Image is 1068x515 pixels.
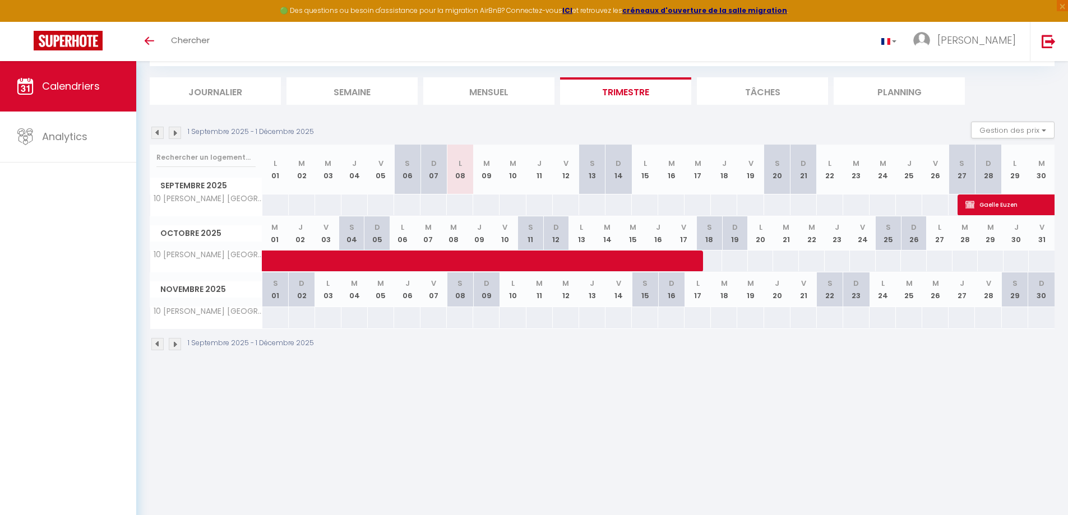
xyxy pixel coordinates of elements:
th: 08 [447,145,473,194]
abbr: S [273,278,278,289]
th: 01 [262,145,289,194]
abbr: M [325,158,331,169]
abbr: V [502,222,507,233]
button: Gestion des prix [971,122,1055,138]
th: 03 [313,216,339,250]
abbr: D [431,158,437,169]
th: 26 [922,145,949,194]
abbr: M [483,158,490,169]
a: ICI [562,6,572,15]
th: 22 [817,272,843,307]
a: créneaux d'ouverture de la salle migration [622,6,787,15]
th: 19 [737,145,764,194]
abbr: V [986,278,991,289]
abbr: D [375,222,380,233]
abbr: S [959,158,964,169]
th: 16 [645,216,671,250]
p: 1 Septembre 2025 - 1 Décembre 2025 [188,338,314,349]
th: 25 [896,272,922,307]
span: Analytics [42,129,87,143]
abbr: M [562,278,569,289]
th: 05 [364,216,390,250]
th: 04 [341,272,368,307]
th: 21 [790,145,817,194]
abbr: V [1039,222,1044,233]
abbr: V [860,222,865,233]
th: 08 [447,272,473,307]
abbr: J [537,158,542,169]
abbr: V [801,278,806,289]
th: 23 [843,145,870,194]
abbr: M [987,222,994,233]
span: [PERSON_NAME] [937,33,1016,47]
abbr: S [349,222,354,233]
th: 25 [876,216,901,250]
th: 20 [764,272,790,307]
abbr: M [880,158,886,169]
abbr: V [933,158,938,169]
th: 07 [420,145,447,194]
abbr: V [616,278,621,289]
th: 04 [341,145,368,194]
th: 09 [466,216,492,250]
th: 26 [922,272,949,307]
th: 11 [526,145,553,194]
abbr: L [644,158,647,169]
abbr: J [835,222,839,233]
th: 12 [553,272,579,307]
span: Septembre 2025 [150,178,262,194]
li: Journalier [150,77,281,105]
abbr: L [511,278,515,289]
abbr: D [853,278,859,289]
th: 13 [579,145,605,194]
th: 30 [1004,216,1029,250]
th: 11 [517,216,543,250]
abbr: D [616,158,621,169]
span: Chercher [171,34,210,46]
li: Semaine [286,77,418,105]
abbr: J [352,158,357,169]
th: 22 [817,145,843,194]
th: 15 [632,272,658,307]
abbr: L [696,278,700,289]
abbr: L [274,158,277,169]
th: 02 [288,216,313,250]
abbr: M [932,278,939,289]
th: 15 [632,145,658,194]
abbr: M [721,278,728,289]
abbr: L [938,222,941,233]
th: 29 [1002,145,1028,194]
th: 16 [658,272,685,307]
abbr: S [590,158,595,169]
th: 24 [870,272,896,307]
th: 28 [975,145,1001,194]
th: 31 [1029,216,1055,250]
th: 27 [949,272,975,307]
input: Rechercher un logement... [156,147,256,168]
abbr: J [590,278,594,289]
th: 05 [368,145,394,194]
abbr: J [960,278,964,289]
abbr: J [405,278,410,289]
abbr: D [911,222,917,233]
abbr: D [1039,278,1044,289]
abbr: M [853,158,859,169]
th: 03 [315,145,341,194]
abbr: D [732,222,738,233]
img: ... [913,32,930,49]
th: 15 [620,216,646,250]
span: Octobre 2025 [150,225,262,242]
th: 18 [711,272,737,307]
th: 14 [605,145,632,194]
abbr: D [986,158,991,169]
abbr: J [656,222,660,233]
th: 13 [569,216,595,250]
abbr: M [377,278,384,289]
th: 24 [870,145,896,194]
abbr: V [323,222,329,233]
th: 08 [441,216,467,250]
abbr: M [1038,158,1045,169]
abbr: S [707,222,712,233]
